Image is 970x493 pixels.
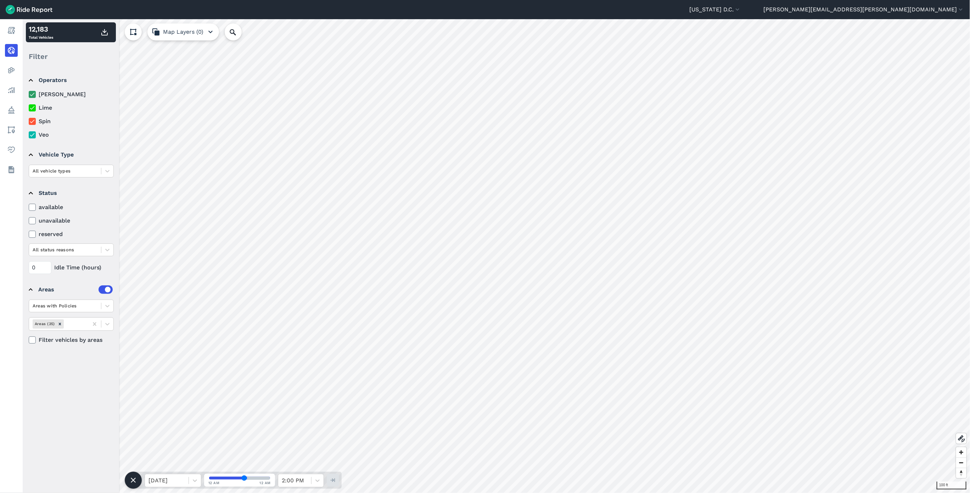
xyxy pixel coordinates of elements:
[5,84,18,97] a: Analyze
[29,104,114,112] label: Lime
[689,5,741,14] button: [US_STATE] D.C.
[260,480,271,486] span: 12 AM
[29,336,114,344] label: Filter vehicles by areas
[956,468,966,478] button: Reset bearing to north
[29,70,113,90] summary: Operators
[147,23,219,40] button: Map Layers (0)
[56,319,64,328] div: Remove Areas (35)
[29,90,114,99] label: [PERSON_NAME]
[29,117,114,126] label: Spin
[29,145,113,165] summary: Vehicle Type
[956,447,966,458] button: Zoom in
[225,23,253,40] input: Search Location or Vehicles
[29,131,114,139] label: Veo
[29,280,113,300] summary: Areas
[763,5,964,14] button: [PERSON_NAME][EMAIL_ADDRESS][PERSON_NAME][DOMAIN_NAME]
[38,285,113,294] div: Areas
[29,261,114,274] div: Idle Time (hours)
[208,480,220,486] span: 12 AM
[5,163,18,176] a: Datasets
[5,143,18,156] a: Health
[5,104,18,116] a: Policy
[6,5,52,14] img: Ride Report
[26,45,116,67] div: Filter
[29,217,114,225] label: unavailable
[5,64,18,77] a: Heatmaps
[29,203,114,212] label: available
[33,319,56,328] div: Areas (35)
[937,482,966,489] div: 100 ft
[29,230,114,239] label: reserved
[29,183,113,203] summary: Status
[5,44,18,57] a: Realtime
[5,24,18,37] a: Report
[29,24,53,34] div: 12,183
[956,458,966,468] button: Zoom out
[29,24,53,41] div: Total Vehicles
[5,124,18,136] a: Areas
